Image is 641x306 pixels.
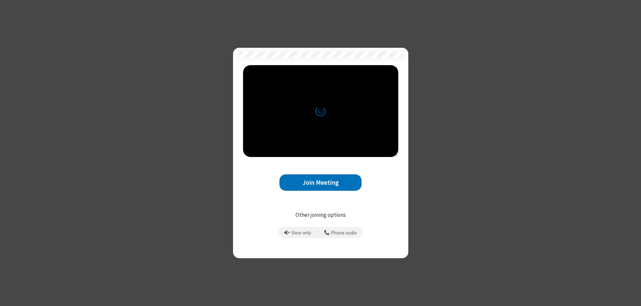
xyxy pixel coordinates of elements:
button: Join Meeting [279,174,362,191]
button: Use your phone for mic and speaker while you view the meeting on this device. [322,227,360,238]
span: View only [291,230,311,236]
span: Phone audio [331,230,357,236]
button: Prevent echo when there is already an active mic and speaker in the room. [282,227,314,238]
span: | [317,228,318,237]
p: Other joining options [243,211,398,219]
